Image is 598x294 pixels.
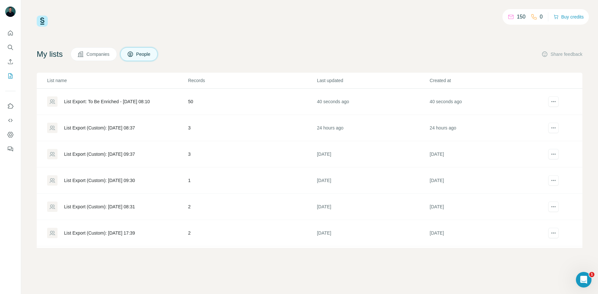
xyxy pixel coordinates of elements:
td: [DATE] [317,246,429,273]
button: actions [548,202,559,212]
button: Enrich CSV [5,56,16,67]
td: 3 [188,115,317,141]
div: List Export (Custom): [DATE] 17:39 [64,230,135,236]
p: List name [47,77,188,84]
td: 3 [188,141,317,167]
td: [DATE] [317,194,429,220]
img: Avatar [5,6,16,17]
span: Companies [86,51,110,57]
td: 24 hours ago [317,115,429,141]
button: Feedback [5,143,16,155]
td: 2 [188,220,317,246]
button: Share feedback [541,51,582,57]
button: actions [548,228,559,238]
button: actions [548,175,559,186]
h4: My lists [37,49,63,59]
td: 40 seconds ago [317,89,429,115]
td: 50 [188,89,317,115]
div: List Export (Custom): [DATE] 09:37 [64,151,135,157]
div: List Export (Custom): [DATE] 08:31 [64,203,135,210]
button: actions [548,149,559,159]
td: [DATE] [429,246,542,273]
div: List Export: To Be Enriched - [DATE] 08:10 [64,98,150,105]
div: List Export (Custom): [DATE] 08:37 [64,125,135,131]
td: [DATE] [317,220,429,246]
td: [DATE] [429,194,542,220]
td: [DATE] [317,141,429,167]
button: actions [548,123,559,133]
p: 0 [540,13,543,21]
td: [DATE] [429,167,542,194]
p: Records [188,77,317,84]
iframe: Intercom live chat [576,272,591,288]
button: Search [5,42,16,53]
td: [DATE] [317,167,429,194]
button: Use Surfe API [5,115,16,126]
td: 24 hours ago [429,115,542,141]
div: List Export (Custom): [DATE] 09:30 [64,177,135,184]
button: Use Surfe on LinkedIn [5,100,16,112]
td: [DATE] [429,141,542,167]
p: 150 [517,13,526,21]
td: 1 [188,246,317,273]
button: actions [548,96,559,107]
button: Buy credits [553,12,584,21]
p: Created at [430,77,542,84]
td: 40 seconds ago [429,89,542,115]
img: Surfe Logo [37,16,48,27]
button: My lists [5,70,16,82]
button: Dashboard [5,129,16,141]
td: 2 [188,194,317,220]
button: Quick start [5,27,16,39]
span: People [136,51,151,57]
td: [DATE] [429,220,542,246]
p: Last updated [317,77,429,84]
td: 1 [188,167,317,194]
span: 1 [589,272,594,277]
